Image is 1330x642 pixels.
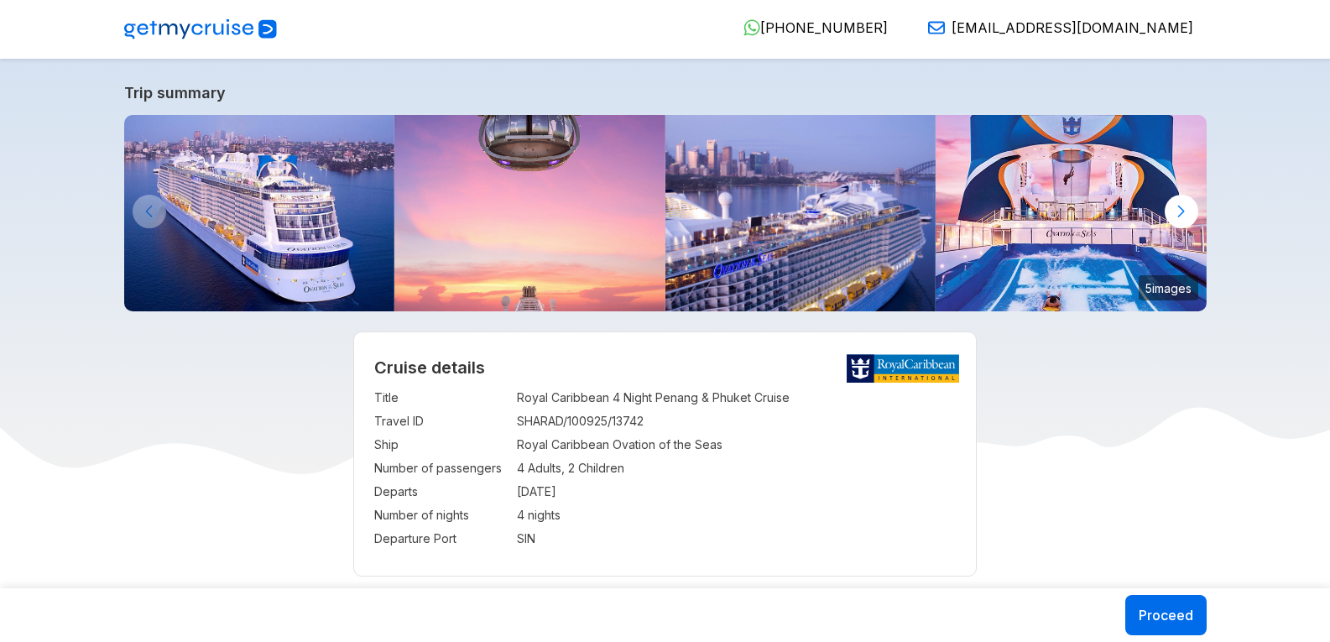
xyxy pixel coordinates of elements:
td: : [509,386,517,410]
a: Trip summary [124,84,1207,102]
td: [DATE] [517,480,956,504]
h2: Cruise details [374,358,956,378]
td: Royal Caribbean 4 Night Penang & Phuket Cruise [517,386,956,410]
td: Travel ID [374,410,509,433]
td: : [509,457,517,480]
td: Departure Port [374,527,509,551]
td: Ship [374,433,509,457]
td: SHARAD/100925/13742 [517,410,956,433]
img: Email [928,19,945,36]
img: ovation-of-the-seas-departing-from-sydney.jpg [665,115,936,311]
td: Number of passengers [374,457,509,480]
img: north-star-sunset-ovation-of-the-seas.jpg [394,115,665,311]
td: 4 Adults, 2 Children [517,457,956,480]
img: ovation-of-the-seas-flowrider-sunset.jpg [936,115,1207,311]
a: [EMAIL_ADDRESS][DOMAIN_NAME] [915,19,1193,36]
td: Departs [374,480,509,504]
small: 5 images [1139,275,1198,300]
span: [EMAIL_ADDRESS][DOMAIN_NAME] [952,19,1193,36]
span: [PHONE_NUMBER] [760,19,888,36]
img: WhatsApp [743,19,760,36]
td: : [509,504,517,527]
a: [PHONE_NUMBER] [730,19,888,36]
td: Royal Caribbean Ovation of the Seas [517,433,956,457]
td: : [509,433,517,457]
img: ovation-exterior-back-aerial-sunset-port-ship.jpg [124,115,395,311]
td: 4 nights [517,504,956,527]
td: Number of nights [374,504,509,527]
td: : [509,480,517,504]
td: Title [374,386,509,410]
td: SIN [517,527,956,551]
td: : [509,410,517,433]
button: Proceed [1125,595,1207,635]
td: : [509,527,517,551]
